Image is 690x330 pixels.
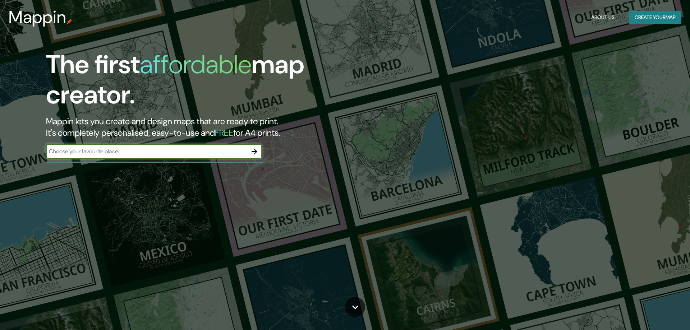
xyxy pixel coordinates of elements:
[46,50,391,116] h1: The first map creator.
[46,147,247,155] input: Choose your favourite place
[215,127,233,138] h5: FREE
[140,48,252,81] h1: affordable
[9,7,66,27] h3: Mappin
[46,116,391,139] h2: Mappin lets you create and design maps that are ready to print. It's completely personalised, eas...
[66,19,72,24] img: mappin-pin
[629,11,681,24] button: Create yourmap
[588,11,617,24] button: About Us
